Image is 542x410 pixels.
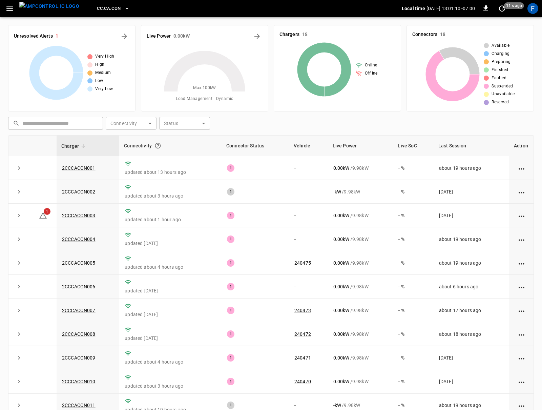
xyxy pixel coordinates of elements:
p: updated [DATE] [125,311,216,318]
span: Max. 100 kW [193,85,216,91]
div: 1 [227,235,234,243]
td: - % [393,322,433,346]
span: Finished [492,67,508,74]
p: updated about 1 hour ago [125,216,216,223]
td: [DATE] [434,204,509,227]
div: / 9.98 kW [333,188,388,195]
button: expand row [14,353,24,363]
div: / 9.98 kW [333,331,388,337]
h6: 18 [302,31,308,38]
div: 1 [227,212,234,219]
p: 0.00 kW [333,354,350,361]
div: / 9.98 kW [333,165,388,171]
span: Faulted [492,75,506,82]
p: updated about 3 hours ago [125,383,216,389]
td: [DATE] [434,370,509,394]
h6: Unresolved Alerts [14,33,53,40]
button: expand row [14,187,24,197]
h6: Connectors [412,31,437,38]
td: - % [393,156,433,180]
div: Connectivity [124,140,217,152]
td: - [289,204,328,227]
button: expand row [14,234,24,244]
button: Connection between the charger and our software. [152,140,164,152]
div: 1 [227,188,234,196]
td: - % [393,204,433,227]
a: 2CCCACON006 [62,284,96,289]
span: Unavailable [492,91,515,98]
span: Charger [61,142,88,150]
div: action cell options [517,331,526,337]
div: / 9.98 kW [333,283,388,290]
span: Load Management = Dynamic [176,96,233,102]
th: Connector Status [222,136,289,156]
p: 0.00 kW [333,260,350,266]
p: updated about 13 hours ago [125,169,216,176]
td: - % [393,370,433,394]
button: expand row [14,163,24,173]
a: 2CCCACON007 [62,308,96,313]
a: 240471 [294,355,311,361]
a: 2CCCACON009 [62,355,96,361]
td: - [289,180,328,204]
div: / 9.98 kW [333,354,388,361]
div: 1 [227,307,234,314]
div: action cell options [517,354,526,361]
p: updated about 4 hours ago [125,358,216,365]
h6: Live Power [147,33,171,40]
a: 240473 [294,308,311,313]
div: action cell options [517,188,526,195]
p: 0.00 kW [333,236,350,243]
div: 1 [227,259,234,267]
button: expand row [14,376,24,387]
div: profile-icon [527,3,538,14]
td: - [289,227,328,251]
span: Medium [95,69,111,76]
p: updated [DATE] [125,287,216,294]
span: High [95,61,105,68]
div: action cell options [517,165,526,171]
p: 0.00 kW [333,378,350,385]
div: / 9.98 kW [333,307,388,314]
span: Charging [492,50,509,57]
div: action cell options [517,212,526,219]
span: Very High [95,53,114,60]
th: Last Session [434,136,509,156]
td: - % [393,251,433,275]
div: / 9.98 kW [333,212,388,219]
p: updated about 4 hours ago [125,264,216,270]
div: action cell options [517,283,526,290]
th: Live SoC [393,136,433,156]
span: 11 s ago [504,2,524,9]
h6: 18 [440,31,445,38]
th: Live Power [328,136,393,156]
td: - % [393,180,433,204]
td: about 17 hours ago [434,299,509,322]
p: 0.00 kW [333,165,350,171]
div: action cell options [517,260,526,266]
div: 1 [227,330,234,338]
button: expand row [14,258,24,268]
p: 0.00 kW [333,331,350,337]
button: expand row [14,210,24,221]
p: [DATE] 13:01:10 -07:00 [426,5,475,12]
img: ampcontrol.io logo [19,2,79,11]
span: 1 [44,208,50,215]
td: [DATE] [434,346,509,370]
td: about 18 hours ago [434,322,509,346]
div: 1 [227,402,234,409]
span: Reserved [492,99,509,106]
th: Vehicle [289,136,328,156]
div: 1 [227,354,234,362]
a: 2CCCACON011 [62,403,96,408]
a: 2CCCACON008 [62,331,96,337]
a: 2CCCACON002 [62,189,96,194]
p: - kW [333,188,341,195]
p: updated about 3 hours ago [125,192,216,199]
td: about 6 hours ago [434,275,509,299]
div: action cell options [517,402,526,409]
a: 1 [39,212,47,218]
td: [DATE] [434,180,509,204]
button: expand row [14,305,24,315]
a: 240472 [294,331,311,337]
